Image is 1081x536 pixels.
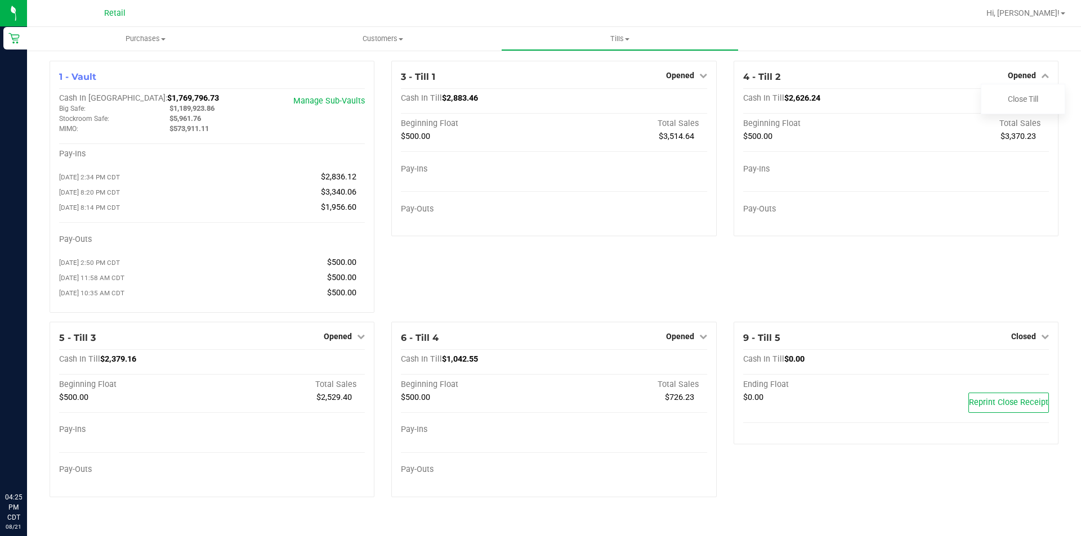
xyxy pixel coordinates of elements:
span: $500.00 [59,393,88,402]
inline-svg: Retail [8,33,20,44]
span: $1,956.60 [321,202,356,212]
span: Customers [265,34,501,44]
span: $500.00 [327,258,356,267]
span: $1,769,796.73 [167,93,219,103]
div: Pay-Outs [401,204,554,214]
span: $500.00 [743,132,772,141]
div: Beginning Float [59,380,212,390]
span: $0.00 [743,393,763,402]
span: 4 - Till 2 [743,71,780,82]
div: Pay-Outs [401,465,554,475]
span: Retail [104,8,126,18]
span: Reprint Close Receipt [969,398,1048,407]
span: $500.00 [327,288,356,298]
div: Beginning Float [743,119,896,129]
span: $1,189,923.86 [169,104,215,112]
span: Opened [324,332,352,341]
span: Tills [502,34,738,44]
span: [DATE] 8:14 PM CDT [59,204,120,211]
a: Purchases [27,27,264,51]
div: Ending Float [743,380,896,390]
div: Pay-Outs [743,204,896,214]
span: 5 - Till 3 [59,332,96,343]
span: Hi, [PERSON_NAME]! [986,8,1060,17]
span: [DATE] 2:50 PM CDT [59,259,120,267]
div: Total Sales [212,380,365,390]
span: Purchases [27,34,264,44]
span: Big Safe: [59,105,86,112]
a: Close Till [1008,94,1038,103]
div: Pay-Ins [743,164,896,174]
div: Beginning Float [401,380,554,390]
span: $3,340.06 [321,187,356,197]
span: 1 - Vault [59,71,96,82]
span: 6 - Till 4 [401,332,439,343]
div: Pay-Ins [59,425,212,435]
span: 3 - Till 1 [401,71,435,82]
span: MIMO: [59,125,78,133]
span: [DATE] 8:20 PM CDT [59,188,120,196]
span: Cash In Till [401,93,442,103]
span: $3,514.64 [659,132,694,141]
span: Cash In Till [743,354,784,364]
span: [DATE] 10:35 AM CDT [59,289,124,297]
span: Cash In Till [401,354,442,364]
span: Opened [1008,71,1036,80]
span: $2,836.12 [321,172,356,182]
a: Customers [264,27,501,51]
div: Total Sales [896,119,1049,129]
span: $573,911.11 [169,124,209,133]
span: $726.23 [665,393,694,402]
div: Pay-Outs [59,235,212,245]
div: Total Sales [554,119,707,129]
div: Pay-Ins [401,164,554,174]
span: $2,379.16 [100,354,136,364]
span: Cash In [GEOGRAPHIC_DATA]: [59,93,167,103]
span: $500.00 [401,393,430,402]
span: Cash In Till [59,354,100,364]
a: Tills [501,27,738,51]
p: 08/21 [5,523,22,531]
span: [DATE] 2:34 PM CDT [59,173,120,181]
div: Beginning Float [401,119,554,129]
button: Reprint Close Receipt [968,393,1049,413]
div: Total Sales [554,380,707,390]
span: $0.00 [784,354,805,364]
span: $1,042.55 [442,354,478,364]
div: Pay-Outs [59,465,212,475]
div: Pay-Ins [59,149,212,159]
span: Cash In Till [743,93,784,103]
span: $2,529.40 [316,393,352,402]
span: Opened [666,332,694,341]
span: $5,961.76 [169,114,201,123]
span: $2,883.46 [442,93,478,103]
span: $500.00 [401,132,430,141]
p: 04:25 PM CDT [5,492,22,523]
span: $2,626.24 [784,93,820,103]
div: Pay-Ins [401,425,554,435]
a: Manage Sub-Vaults [293,96,365,106]
span: Stockroom Safe: [59,115,109,123]
span: 9 - Till 5 [743,332,780,343]
span: [DATE] 11:58 AM CDT [59,274,124,282]
iframe: Resource center [11,446,45,480]
span: Opened [666,71,694,80]
span: $3,370.23 [1000,132,1036,141]
span: Closed [1011,332,1036,341]
span: $500.00 [327,273,356,282]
